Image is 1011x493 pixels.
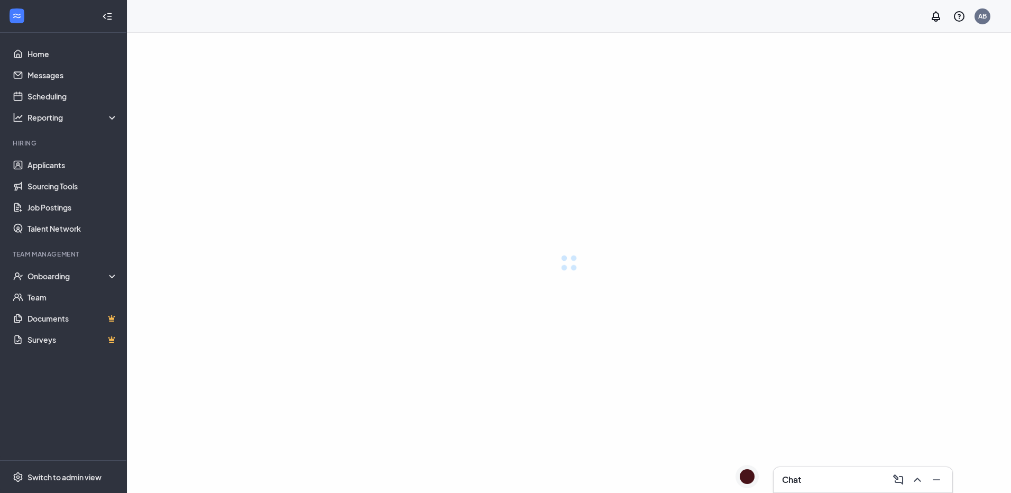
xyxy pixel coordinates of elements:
a: Job Postings [27,197,118,218]
div: Switch to admin view [27,472,102,482]
svg: UserCheck [13,271,23,281]
svg: ChevronUp [911,473,924,486]
a: Home [27,43,118,65]
a: Scheduling [27,86,118,107]
a: Applicants [27,154,118,176]
div: Team Management [13,250,116,259]
a: DocumentsCrown [27,308,118,329]
svg: Collapse [102,11,113,22]
h3: Chat [782,474,801,486]
button: Minimize [927,471,944,488]
a: Messages [27,65,118,86]
svg: QuestionInfo [953,10,966,23]
button: ChevronUp [908,471,925,488]
div: AB [978,12,987,21]
svg: Settings [13,472,23,482]
a: Sourcing Tools [27,176,118,197]
a: Team [27,287,118,308]
svg: Analysis [13,112,23,123]
div: Onboarding [27,271,118,281]
div: Reporting [27,112,118,123]
button: ComposeMessage [889,471,906,488]
a: Talent Network [27,218,118,239]
a: SurveysCrown [27,329,118,350]
svg: Notifications [930,10,942,23]
svg: ComposeMessage [892,473,905,486]
svg: Minimize [930,473,943,486]
svg: WorkstreamLogo [12,11,22,21]
div: Hiring [13,139,116,148]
